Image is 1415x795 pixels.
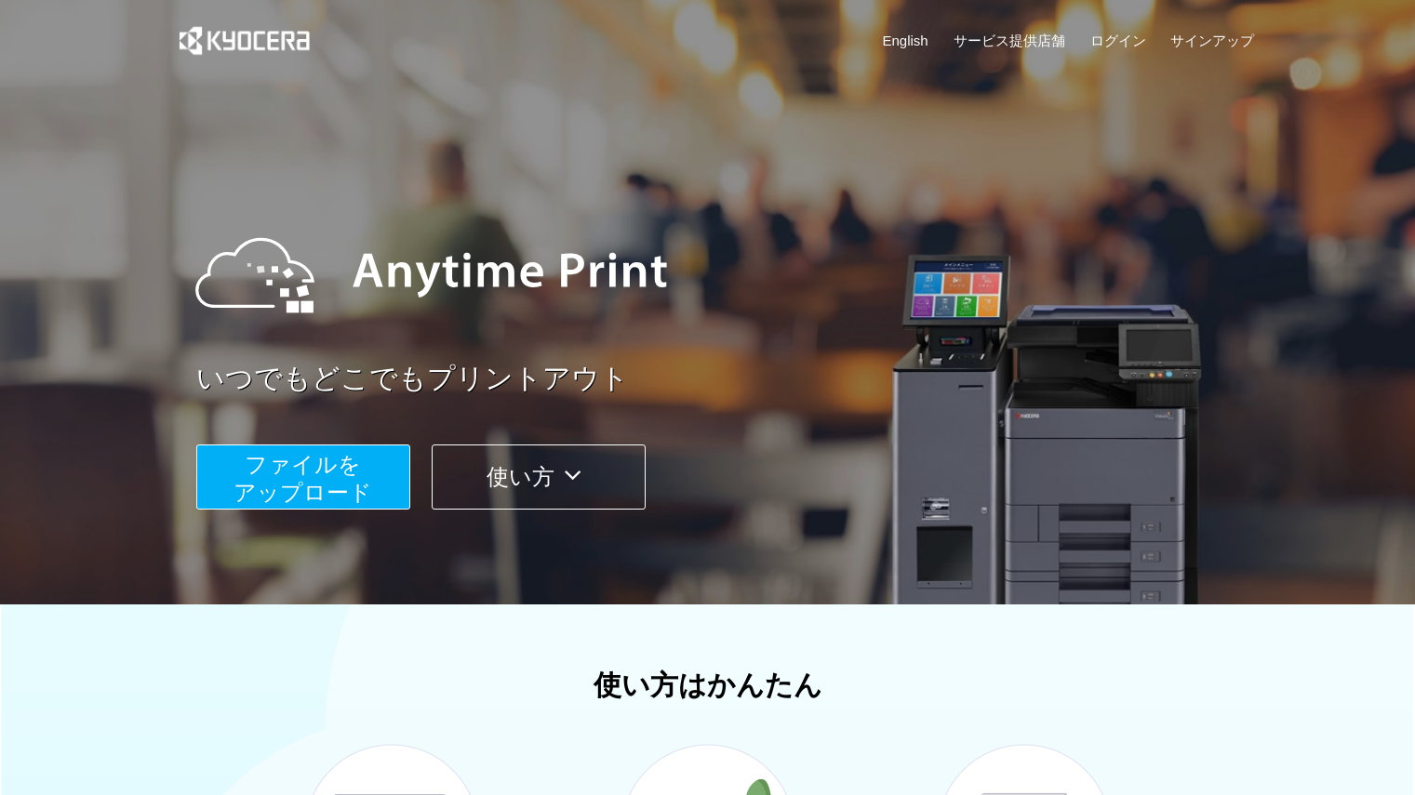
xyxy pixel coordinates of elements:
[1090,31,1146,50] a: ログイン
[432,444,646,510] button: 使い方
[883,31,928,50] a: English
[1170,31,1254,50] a: サインアップ
[954,31,1065,50] a: サービス提供店舗
[196,444,410,510] button: ファイルを​​アップロード
[234,452,372,505] span: ファイルを ​​アップロード
[196,359,1266,399] a: いつでもどこでもプリントアウト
